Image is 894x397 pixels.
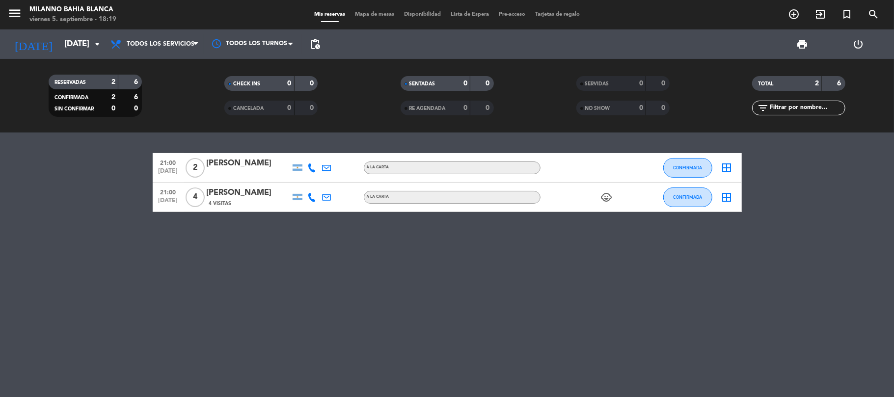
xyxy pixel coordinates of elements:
[134,94,140,101] strong: 6
[841,8,853,20] i: turned_in_not
[814,8,826,20] i: exit_to_app
[156,197,181,209] span: [DATE]
[661,80,667,87] strong: 0
[399,12,446,17] span: Disponibilidad
[757,102,769,114] i: filter_list
[54,80,86,85] span: RESERVADAS
[530,12,585,17] span: Tarjetas de regalo
[156,168,181,179] span: [DATE]
[309,38,321,50] span: pending_actions
[29,15,116,25] div: viernes 5. septiembre - 18:19
[788,8,800,20] i: add_circle_outline
[7,33,59,55] i: [DATE]
[156,157,181,168] span: 21:00
[409,106,446,111] span: RE AGENDADA
[207,186,290,199] div: [PERSON_NAME]
[288,80,292,87] strong: 0
[111,94,115,101] strong: 2
[853,38,865,50] i: power_settings_new
[207,157,290,170] div: [PERSON_NAME]
[134,105,140,112] strong: 0
[29,5,116,15] div: Milanno bahia blanca
[54,106,94,111] span: SIN CONFIRMAR
[721,162,733,174] i: border_all
[585,81,609,86] span: SERVIDAS
[7,6,22,24] button: menu
[367,165,389,169] span: A LA CARTA
[837,80,843,87] strong: 6
[310,80,316,87] strong: 0
[350,12,399,17] span: Mapa de mesas
[134,79,140,85] strong: 6
[639,105,643,111] strong: 0
[111,79,115,85] strong: 2
[867,8,879,20] i: search
[233,106,264,111] span: CANCELADA
[639,80,643,87] strong: 0
[494,12,530,17] span: Pre-acceso
[721,191,733,203] i: border_all
[769,103,845,113] input: Filtrar por nombre...
[663,187,712,207] button: CONFIRMADA
[309,12,350,17] span: Mis reservas
[673,165,702,170] span: CONFIRMADA
[796,38,808,50] span: print
[310,105,316,111] strong: 0
[409,81,435,86] span: SENTADAS
[486,80,491,87] strong: 0
[815,80,819,87] strong: 2
[7,6,22,21] i: menu
[91,38,103,50] i: arrow_drop_down
[463,105,467,111] strong: 0
[209,200,232,208] span: 4 Visitas
[367,195,389,199] span: A LA CARTA
[446,12,494,17] span: Lista de Espera
[758,81,773,86] span: TOTAL
[186,187,205,207] span: 4
[486,105,491,111] strong: 0
[831,29,887,59] div: LOG OUT
[156,186,181,197] span: 21:00
[186,158,205,178] span: 2
[288,105,292,111] strong: 0
[463,80,467,87] strong: 0
[111,105,115,112] strong: 0
[233,81,260,86] span: CHECK INS
[661,105,667,111] strong: 0
[127,41,194,48] span: Todos los servicios
[601,191,613,203] i: child_care
[663,158,712,178] button: CONFIRMADA
[673,194,702,200] span: CONFIRMADA
[54,95,88,100] span: CONFIRMADA
[585,106,610,111] span: NO SHOW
